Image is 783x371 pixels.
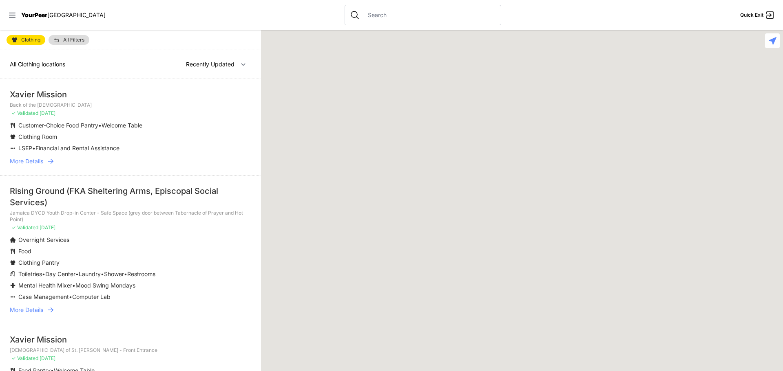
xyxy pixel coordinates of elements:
[363,11,496,19] input: Search
[104,270,124,277] span: Shower
[18,145,32,151] span: LSEP
[102,122,142,129] span: Welcome Table
[40,224,55,231] span: [DATE]
[18,122,98,129] span: Customer-Choice Food Pantry
[18,236,69,243] span: Overnight Services
[10,89,251,100] div: Xavier Mission
[21,11,47,18] span: YourPeer
[47,11,106,18] span: [GEOGRAPHIC_DATA]
[10,306,43,314] span: More Details
[127,270,155,277] span: Restrooms
[10,210,251,223] p: Jamaica DYCD Youth Drop-in Center - Safe Space (grey door between Tabernacle of Prayer and Hot Po...
[11,355,38,361] span: ✓ Validated
[18,293,69,300] span: Case Management
[11,224,38,231] span: ✓ Validated
[740,10,775,20] a: Quick Exit
[10,157,43,165] span: More Details
[7,35,45,45] a: Clothing
[10,157,251,165] a: More Details
[98,122,102,129] span: •
[101,270,104,277] span: •
[10,306,251,314] a: More Details
[10,334,251,345] div: Xavier Mission
[35,145,119,151] span: Financial and Rental Assistance
[10,185,251,208] div: Rising Ground (FKA Sheltering Arms, Episcopal Social Services)
[11,110,38,116] span: ✓ Validated
[21,13,106,18] a: YourPeer[GEOGRAPHIC_DATA]
[42,270,45,277] span: •
[75,282,135,289] span: Mood Swing Mondays
[18,270,42,277] span: Toiletries
[740,12,763,18] span: Quick Exit
[18,248,31,255] span: Food
[49,35,89,45] a: All Filters
[124,270,127,277] span: •
[40,355,55,361] span: [DATE]
[18,282,72,289] span: Mental Health Mixer
[72,293,111,300] span: Computer Lab
[79,270,101,277] span: Laundry
[18,259,60,266] span: Clothing Pantry
[18,133,57,140] span: Clothing Room
[75,270,79,277] span: •
[10,347,251,353] p: [DEMOGRAPHIC_DATA] of St. [PERSON_NAME] - Front Entrance
[69,293,72,300] span: •
[40,110,55,116] span: [DATE]
[45,270,75,277] span: Day Center
[10,61,65,68] span: All Clothing locations
[21,37,40,42] span: Clothing
[63,37,84,42] span: All Filters
[10,102,251,108] p: Back of the [DEMOGRAPHIC_DATA]
[72,282,75,289] span: •
[32,145,35,151] span: •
